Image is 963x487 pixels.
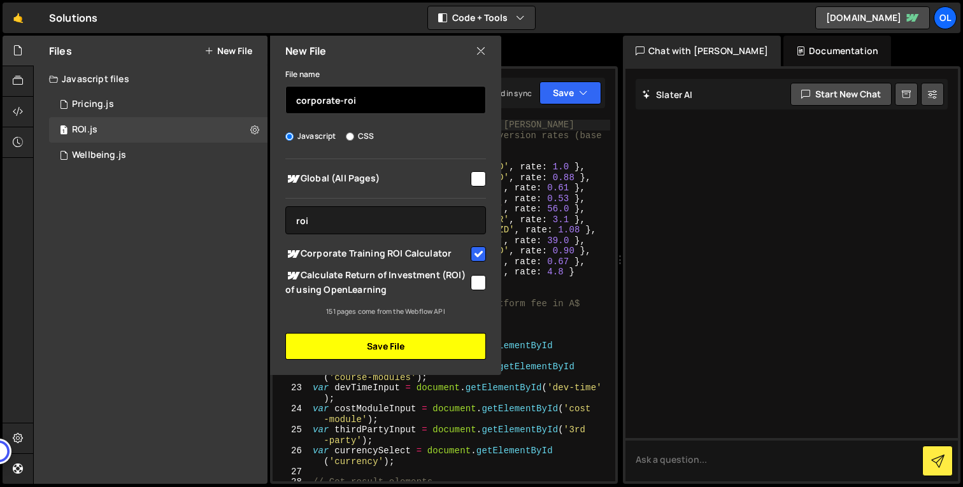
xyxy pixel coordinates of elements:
[326,307,445,316] small: 151 pages come from the Webflow API
[72,99,114,110] div: Pricing.js
[285,86,486,114] input: Name
[285,44,326,58] h2: New File
[273,383,310,404] div: 23
[346,130,374,143] label: CSS
[49,10,97,25] div: Solutions
[273,404,310,425] div: 24
[285,206,486,234] input: Search pages
[934,6,957,29] a: OL
[285,268,469,296] span: Calculate Return of Investment (ROI) of using OpenLearning
[285,132,294,141] input: Javascript
[285,171,469,187] span: Global (All Pages)
[815,6,930,29] a: [DOMAIN_NAME]
[49,117,267,143] div: 13154/45393.js
[285,68,320,81] label: File name
[790,83,892,106] button: Start new chat
[273,446,310,467] div: 26
[642,88,693,101] h2: Slater AI
[60,126,68,136] span: 1
[428,6,535,29] button: Code + Tools
[539,81,601,104] button: Save
[783,36,891,66] div: Documentation
[273,425,310,446] div: 25
[273,467,310,477] div: 27
[72,124,97,136] div: ROI.js
[285,130,336,143] label: Javascript
[623,36,781,66] div: Chat with [PERSON_NAME]
[204,46,252,56] button: New File
[346,132,354,141] input: CSS
[72,150,126,161] div: Wellbeing.js
[34,66,267,92] div: Javascript files
[49,143,267,168] div: 13154/32625.js
[49,92,267,117] div: 13154/35150.js
[49,44,72,58] h2: Files
[3,3,34,33] a: 🤙
[285,333,486,360] button: Save File
[285,246,469,262] span: Corporate Training ROI Calculator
